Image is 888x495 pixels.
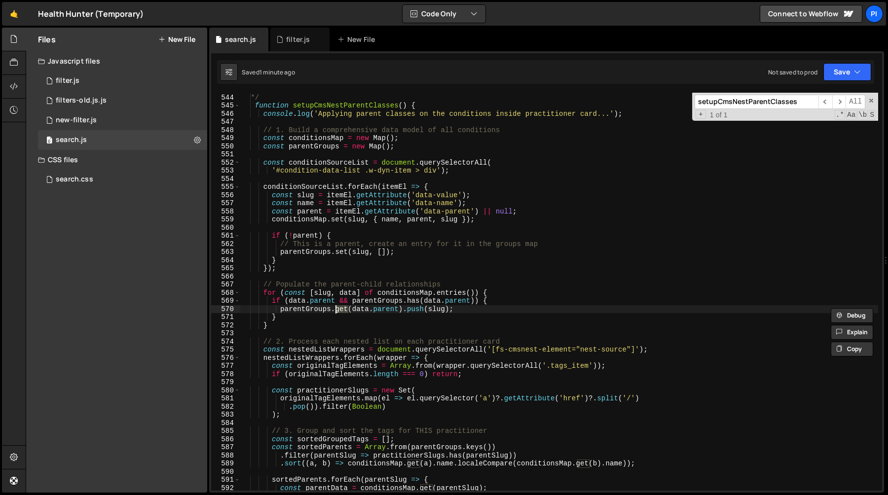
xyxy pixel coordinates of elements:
div: 578 [211,370,240,379]
a: Connect to Webflow [760,5,862,23]
span: CaseSensitive Search [846,110,856,120]
div: 589 [211,460,240,468]
div: 581 [211,394,240,403]
button: Explain [831,325,873,340]
div: 577 [211,362,240,370]
div: CSS files [26,150,207,170]
div: 16494/45041.js [38,130,207,150]
div: 555 [211,183,240,191]
div: Health Hunter (Temporary) [38,8,144,20]
div: 549 [211,134,240,142]
div: search.js [225,35,256,44]
div: 562 [211,240,240,248]
div: filters-old.js.js [56,96,107,105]
div: 561 [211,232,240,240]
a: Pi [865,5,883,23]
div: Javascript files [26,51,207,71]
div: 16494/46184.js [38,110,207,130]
div: 544 [211,94,240,102]
input: Search for [695,95,818,109]
button: Code Only [403,5,485,23]
div: 545 [211,102,240,110]
a: 🤙 [2,2,26,26]
div: 560 [211,224,240,232]
span: Search In Selection [869,110,875,120]
div: 574 [211,338,240,346]
div: 554 [211,175,240,183]
div: 556 [211,191,240,200]
div: new-filter.js [56,116,97,125]
div: 548 [211,126,240,135]
span: 1 of 1 [706,111,732,119]
div: 573 [211,329,240,338]
div: 566 [211,273,240,281]
div: search.js [56,136,87,144]
div: 551 [211,150,240,159]
div: 586 [211,435,240,444]
div: search.css [56,175,93,184]
div: 565 [211,264,240,273]
div: 588 [211,452,240,460]
div: 576 [211,354,240,362]
div: 16494/45764.js [38,91,207,110]
button: New File [158,35,195,43]
div: 583 [211,411,240,419]
button: Debug [831,308,873,323]
div: 558 [211,208,240,216]
span: Alt-Enter [846,95,865,109]
div: 547 [211,118,240,126]
div: Not saved to prod [768,68,817,76]
div: 552 [211,159,240,167]
div: 582 [211,403,240,411]
div: 1 minute ago [259,68,295,76]
span: Whole Word Search [857,110,868,120]
div: 564 [211,256,240,265]
div: 16494/44708.js [38,71,207,91]
div: 580 [211,387,240,395]
div: 546 [211,110,240,118]
span: 0 [46,137,52,145]
div: New File [337,35,379,44]
div: 590 [211,468,240,476]
div: 571 [211,313,240,321]
div: 559 [211,215,240,224]
div: 567 [211,281,240,289]
h2: Files [38,34,56,45]
div: 550 [211,142,240,151]
div: 572 [211,321,240,330]
span: ​ [832,95,846,109]
span: ​ [818,95,832,109]
div: 584 [211,419,240,427]
div: 553 [211,167,240,175]
div: 592 [211,484,240,493]
div: Saved [242,68,295,76]
span: RegExp Search [835,110,845,120]
div: 568 [211,289,240,297]
div: filter.js [286,35,310,44]
div: 16494/45743.css [38,170,207,189]
span: Toggle Replace mode [696,110,706,119]
div: 575 [211,346,240,354]
div: filter.js [56,76,79,85]
button: Copy [831,342,873,356]
div: 579 [211,378,240,387]
div: 563 [211,248,240,256]
div: 570 [211,305,240,314]
div: 557 [211,199,240,208]
div: 591 [211,476,240,484]
button: Save [823,63,871,81]
div: 587 [211,443,240,452]
div: 585 [211,427,240,435]
div: 569 [211,297,240,305]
